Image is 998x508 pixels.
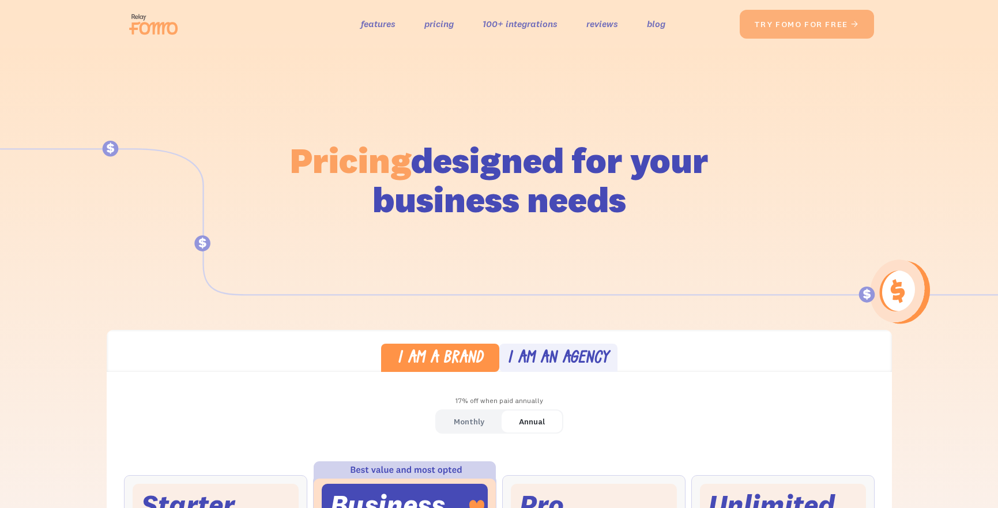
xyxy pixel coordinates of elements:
a: try fomo for free [740,10,874,39]
div: I am an agency [507,351,609,367]
div: Monthly [454,413,484,430]
div: I am a brand [397,351,483,367]
span:  [850,19,860,29]
a: reviews [586,16,618,32]
div: 17% off when paid annually [107,393,892,409]
a: 100+ integrations [483,16,558,32]
div: Annual [519,413,545,430]
a: blog [647,16,665,32]
h1: designed for your business needs [289,141,709,219]
a: features [361,16,396,32]
span: Pricing [290,138,411,182]
a: pricing [424,16,454,32]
